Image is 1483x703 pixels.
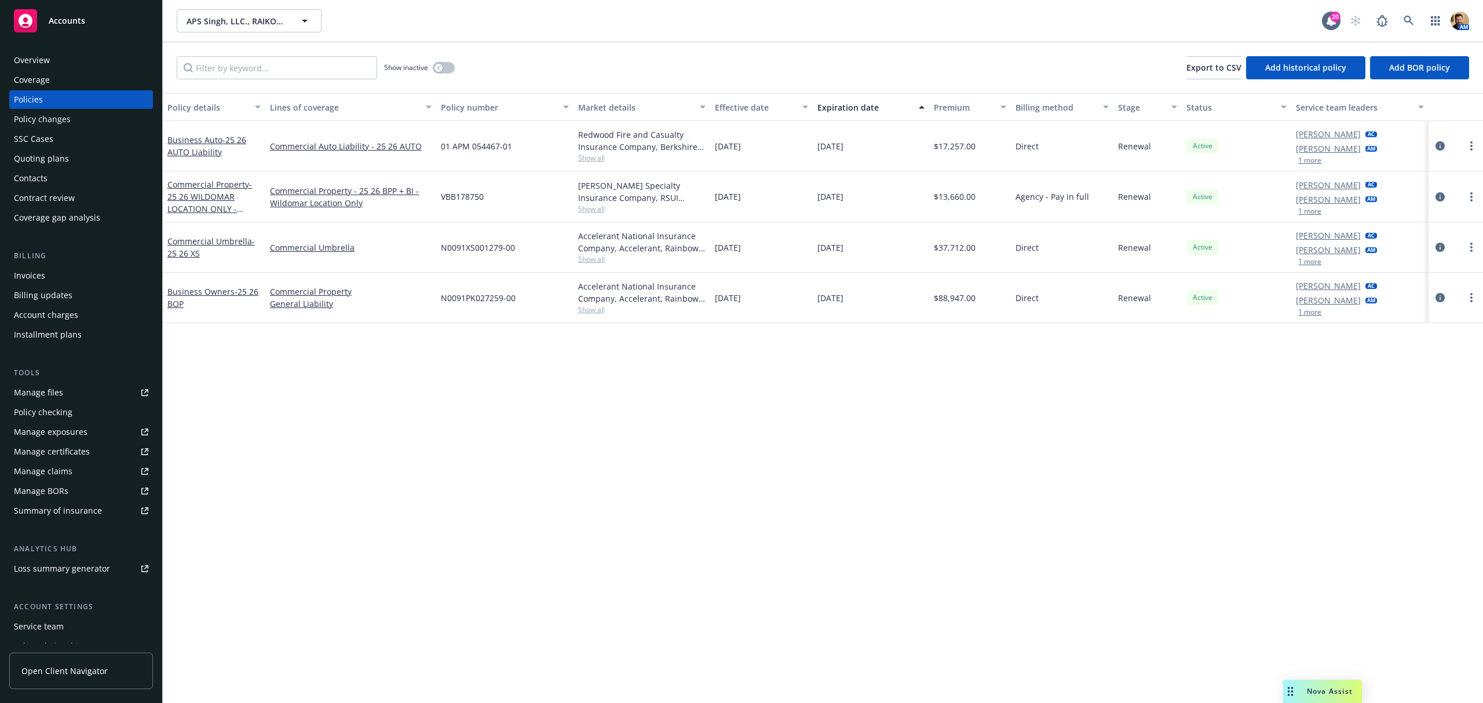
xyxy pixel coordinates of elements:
button: 1 more [1298,258,1321,265]
div: Service team leaders [1296,101,1411,113]
div: Coverage [14,71,50,89]
span: N0091PK027259-00 [441,292,516,304]
a: circleInformation [1433,240,1447,254]
input: Filter by keyword... [177,56,377,79]
span: Direct [1016,292,1039,304]
a: Commercial Auto Liability - 25 26 AUTO [270,140,432,152]
span: Active [1191,141,1214,151]
a: Manage BORs [9,482,153,500]
span: APS Singh, LLC., RAIKOT, LLC., Herb & Kaur, Inc. [187,15,287,27]
a: Sales relationships [9,637,153,656]
div: Policies [14,90,43,109]
span: [DATE] [715,241,741,254]
a: [PERSON_NAME] [1296,229,1361,241]
img: photo [1451,12,1469,30]
a: Start snowing [1344,9,1367,32]
span: Renewal [1118,191,1151,203]
button: Add BOR policy [1370,56,1469,79]
a: Coverage [9,71,153,89]
a: Overview [9,51,153,69]
button: Lines of coverage [265,93,436,121]
a: Policy changes [9,110,153,129]
a: Manage exposures [9,423,153,441]
button: 1 more [1298,309,1321,316]
div: Coverage gap analysis [14,208,100,227]
button: Effective date [710,93,813,121]
span: Renewal [1118,292,1151,304]
button: Policy details [163,93,265,121]
a: Loss summary generator [9,559,153,578]
a: Commercial Umbrella [270,241,432,254]
div: Manage certificates [14,442,90,461]
button: 1 more [1298,208,1321,215]
button: Premium [929,93,1011,121]
a: Manage certificates [9,442,153,461]
span: Accounts [49,16,85,25]
div: Billing [9,250,153,262]
span: Active [1191,192,1214,202]
div: Contacts [14,169,48,188]
div: Invoices [14,266,45,285]
a: Billing updates [9,286,153,305]
span: $17,257.00 [934,140,976,152]
a: SSC Cases [9,130,153,148]
a: Commercial Property [270,285,432,298]
a: Commercial Property [167,179,252,226]
a: Commercial Property - 25 26 BPP + BI - Wildomar Location Only [270,185,432,209]
a: General Liability [270,298,432,310]
a: [PERSON_NAME] [1296,244,1361,256]
a: Quoting plans [9,149,153,168]
div: Sales relationships [14,637,87,656]
div: Manage BORs [14,482,68,500]
div: Tools [9,367,153,379]
span: Show all [578,153,706,163]
button: Policy number [436,93,573,121]
span: [DATE] [715,292,741,304]
div: Account charges [14,306,78,324]
span: $37,712.00 [934,241,976,254]
a: Summary of insurance [9,501,153,520]
div: Drag to move [1283,680,1298,703]
div: 20 [1330,12,1340,22]
a: Search [1397,9,1420,32]
button: Stage [1113,93,1182,121]
div: SSC Cases [14,130,53,148]
button: APS Singh, LLC., RAIKOT, LLC., Herb & Kaur, Inc. [177,9,322,32]
a: Manage claims [9,462,153,481]
div: Policy checking [14,403,72,422]
span: [DATE] [817,292,843,304]
div: Status [1186,101,1274,113]
span: Add historical policy [1265,62,1346,73]
a: more [1464,240,1478,254]
span: $88,947.00 [934,292,976,304]
span: VBB178750 [441,191,484,203]
div: Billing method [1016,101,1096,113]
span: Add BOR policy [1389,62,1450,73]
a: Account charges [9,306,153,324]
div: Service team [14,617,64,636]
a: Service team [9,617,153,636]
a: circleInformation [1433,291,1447,305]
div: Accelerant National Insurance Company, Accelerant, Rainbow MGA Insurance Agency, Inc. [578,280,706,305]
a: Installment plans [9,325,153,344]
div: Premium [934,101,994,113]
div: Installment plans [14,325,82,344]
span: Direct [1016,140,1039,152]
div: Summary of insurance [14,501,102,520]
button: Service team leaders [1291,93,1428,121]
a: circleInformation [1433,190,1447,204]
a: Coverage gap analysis [9,208,153,227]
a: [PERSON_NAME] [1296,193,1361,206]
div: Market details [578,101,693,113]
div: Overview [14,51,50,69]
a: Accounts [9,5,153,37]
div: Billing updates [14,286,72,305]
span: [DATE] [817,191,843,203]
span: Show all [578,204,706,214]
a: [PERSON_NAME] [1296,280,1361,292]
span: Active [1191,292,1214,303]
div: Policy number [441,101,556,113]
a: Business Auto [167,134,246,158]
div: Accelerant National Insurance Company, Accelerant, Rainbow MGA Insurance Agency, Inc. [578,230,706,254]
span: Show all [578,305,706,314]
